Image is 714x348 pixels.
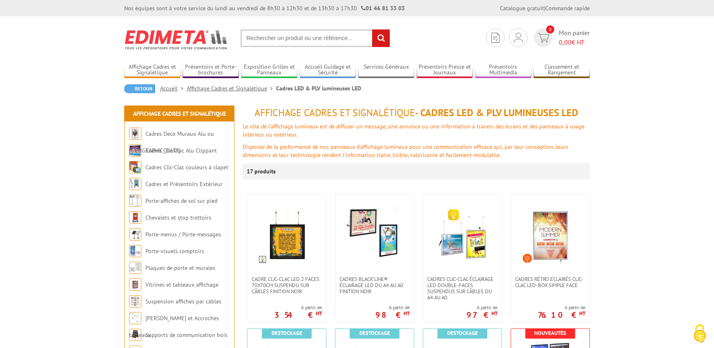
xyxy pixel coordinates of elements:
a: Porte-visuels comptoirs [145,247,204,255]
img: Chevalets et stop trottoirs [129,211,141,224]
a: Cadres Rétro Eclairés Clic-Clac LED-Box simple face [511,276,589,288]
span: Cadres Black’Line® éclairage LED du A4 au A0 finition noir [339,276,410,294]
a: Porte-menus / Porte-messages [145,231,221,238]
a: Vitrines et tableaux affichage [145,281,219,288]
span: Affichage Cadres et Signalétique [254,106,415,119]
h1: - Cadres LED & PLV lumineuses LED [243,108,590,118]
span: Cadre Clic-Clac LED 2 faces 70x70cm suspendu sur câbles finition noir [252,276,322,294]
li: Cadres LED & PLV lumineuses LED [276,84,361,92]
span: A partir de [375,304,410,311]
img: Cadres clic-clac éclairage LED double-faces suspendus sur câbles du A4 au A0 [434,207,491,264]
sup: HT [316,310,322,317]
a: Cadres Clic-Clac Alu Clippant [145,147,217,154]
div: | [500,4,590,12]
b: Nouveautés [534,330,566,337]
a: devis rapide 0 Mon panier 0,00€ HT [532,28,590,47]
a: Services Généraux [358,63,415,77]
img: Porte-menus / Porte-messages [129,228,141,240]
a: Retour [124,84,155,93]
span: A partir de [274,304,322,311]
p: 98 € [375,312,410,317]
img: Cookies (fenêtre modale) [689,323,710,344]
img: Cadres et Présentoirs Extérieur [129,178,141,190]
b: Destockage [272,330,302,337]
a: Présentoirs Presse et Journaux [417,63,473,77]
b: Destockage [359,330,390,337]
img: devis rapide [491,33,500,43]
img: Porte-visuels comptoirs [129,245,141,257]
a: Commande rapide [545,4,590,12]
img: Cadres Rétro Eclairés Clic-Clac LED-Box simple face [522,207,579,264]
img: Cadres Deco Muraux Alu ou Bois [129,128,141,140]
img: Porte-affiches de sol sur pied [129,195,141,207]
sup: HT [491,310,498,317]
img: Vitrines et tableaux affichage [129,278,141,291]
a: Affichage Cadres et Signalétique [133,110,226,117]
span: 0,00 [559,38,571,46]
input: rechercher [372,29,390,47]
p: 76.10 € [538,312,585,317]
p: 354 € [274,312,322,317]
a: Cadres Clic-Clac couleurs à clapet [145,164,228,171]
button: Cookies (fenêtre modale) [685,320,714,348]
b: Destockage [447,330,478,337]
a: Chevalets et stop trottoirs [145,214,211,221]
strong: 01 46 81 33 03 [361,4,405,12]
input: Rechercher un produit ou une référence... [241,29,390,47]
span: Cadres clic-clac éclairage LED double-faces suspendus sur câbles du A4 au A0 [427,276,498,301]
img: Cadres Black’Line® éclairage LED du A4 au A0 finition noir [346,207,403,264]
a: Accueil [160,85,187,92]
img: Edimeta [124,25,228,55]
a: Affichage Cadres et Signalétique [187,85,276,92]
a: Cadres Deco Muraux Alu ou [GEOGRAPHIC_DATA] [129,130,214,154]
a: Catalogue gratuit [500,4,544,12]
a: Présentoirs et Porte-brochures [183,63,239,77]
span: Mon panier [559,28,590,47]
a: Présentoirs Multimédia [475,63,531,77]
a: Cadres clic-clac éclairage LED double-faces suspendus sur câbles du A4 au A0 [423,276,502,301]
img: Plaques de porte et murales [129,262,141,274]
span: A partir de [538,304,585,311]
a: Classement et Rangement [533,63,590,77]
div: Nos équipes sont à votre service du lundi au vendredi de 8h30 à 12h30 et de 13h30 à 17h30 [124,4,405,12]
span: Cadres Rétro Eclairés Clic-Clac LED-Box simple face [515,276,585,288]
a: Cadres Black’Line® éclairage LED du A4 au A0 finition noir [335,276,414,294]
font: Disposez de la performance de nos panneaux d'affichage lumineux pour une communication efficace q... [243,143,568,159]
a: Porte-affiches de sol sur pied [145,197,217,204]
a: Cadre Clic-Clac LED 2 faces 70x70cm suspendu sur câbles finition noir [248,276,326,294]
img: devis rapide [538,33,549,43]
span: € HT [559,38,590,47]
span: A partir de [466,304,498,311]
span: 0 [546,25,554,34]
a: Affichage Cadres et Signalétique [124,63,181,77]
a: Exposition Grilles et Panneaux [241,63,297,77]
font: Le rôle de l'affichage lumineux est de diffuser un message, une annonce ou une information à trav... [243,123,585,138]
a: Plaques de porte et murales [145,264,215,272]
img: Cadres Clic-Clac couleurs à clapet [129,161,141,173]
sup: HT [579,310,585,317]
img: Cadre Clic-Clac LED 2 faces 70x70cm suspendu sur câbles finition noir [258,207,315,264]
a: Cadres et Présentoirs Extérieur [145,180,223,188]
p: 97 € [466,312,498,317]
sup: HT [404,310,410,317]
a: Supports de communication bois [145,331,228,339]
img: devis rapide [514,33,523,43]
a: Accueil Guidage et Sécurité [300,63,356,77]
p: 17 produits [247,163,277,180]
